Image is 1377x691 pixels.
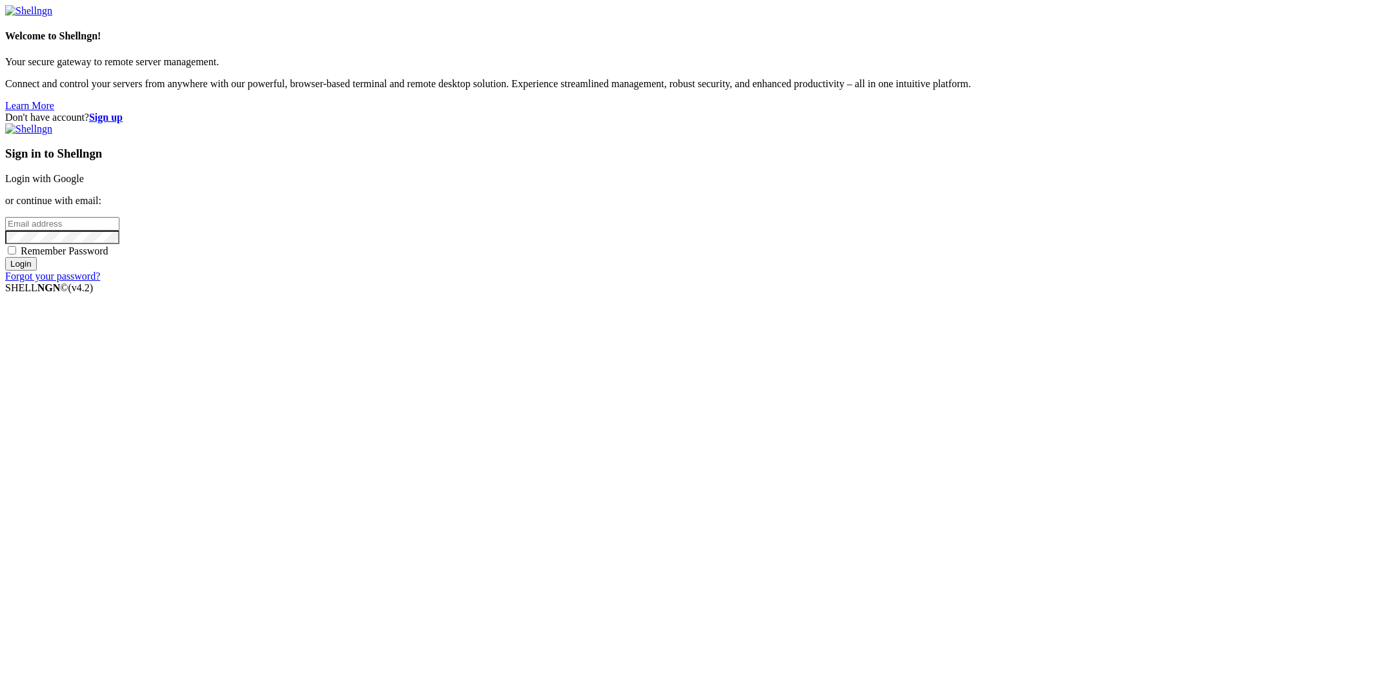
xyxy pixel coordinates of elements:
img: Shellngn [5,123,52,135]
span: 4.2.0 [68,282,94,293]
img: Shellngn [5,5,52,17]
div: Don't have account? [5,112,1372,123]
span: SHELL © [5,282,93,293]
a: Login with Google [5,173,84,184]
input: Email address [5,217,119,231]
p: Connect and control your servers from anywhere with our powerful, browser-based terminal and remo... [5,78,1372,90]
b: NGN [37,282,61,293]
a: Sign up [89,112,123,123]
p: or continue with email: [5,195,1372,207]
a: Forgot your password? [5,271,100,282]
h4: Welcome to Shellngn! [5,30,1372,42]
input: Remember Password [8,246,16,254]
a: Learn More [5,100,54,111]
span: Remember Password [21,245,108,256]
h3: Sign in to Shellngn [5,147,1372,161]
input: Login [5,257,37,271]
p: Your secure gateway to remote server management. [5,56,1372,68]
